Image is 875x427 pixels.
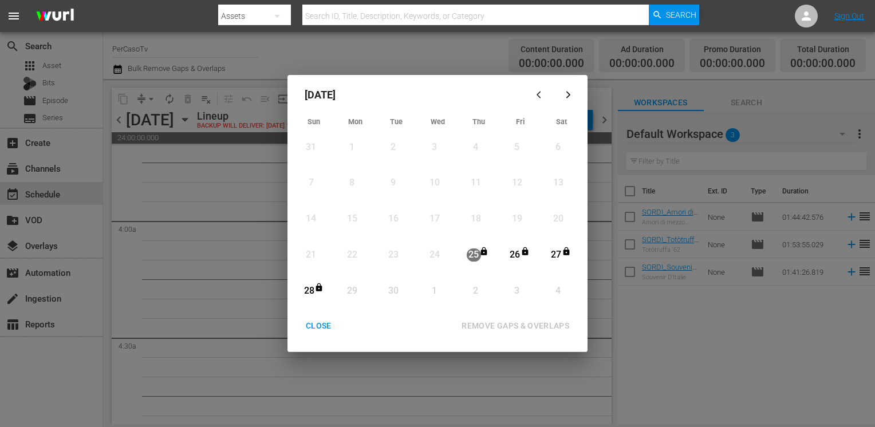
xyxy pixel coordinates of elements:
[386,284,400,298] div: 30
[549,248,563,262] div: 27
[304,176,318,189] div: 7
[304,248,318,262] div: 21
[293,81,527,108] div: [DATE]
[551,176,565,189] div: 13
[386,176,400,189] div: 9
[508,248,522,262] div: 26
[348,117,362,126] span: Mon
[468,212,483,226] div: 18
[427,248,442,262] div: 24
[304,141,318,154] div: 31
[516,117,525,126] span: Fri
[386,212,400,226] div: 16
[427,212,442,226] div: 17
[427,141,442,154] div: 3
[834,11,864,21] a: Sign Out
[27,3,82,30] img: ans4CAIJ8jUAAAAAAAAAAAAAAAAAAAAAAAAgQb4GAAAAAAAAAAAAAAAAAAAAAAAAJMjXAAAAAAAAAAAAAAAAAAAAAAAAgAT5G...
[468,141,483,154] div: 4
[386,141,400,154] div: 2
[345,141,359,154] div: 1
[666,5,696,25] span: Search
[431,117,445,126] span: Wed
[510,141,524,154] div: 5
[345,284,359,298] div: 29
[551,212,565,226] div: 20
[551,284,565,298] div: 4
[345,212,359,226] div: 15
[556,117,567,126] span: Sat
[427,176,442,189] div: 10
[467,248,481,262] div: 25
[510,176,524,189] div: 12
[345,248,359,262] div: 22
[510,284,524,298] div: 3
[292,315,345,337] button: CLOSE
[510,212,524,226] div: 19
[427,284,442,298] div: 1
[308,117,320,126] span: Sun
[293,114,582,310] div: Month View
[302,284,316,298] div: 28
[390,117,403,126] span: Tue
[468,176,483,189] div: 11
[297,319,341,333] div: CLOSE
[304,212,318,226] div: 14
[7,9,21,23] span: menu
[386,248,400,262] div: 23
[345,176,359,189] div: 8
[468,284,483,298] div: 2
[551,141,565,154] div: 6
[472,117,485,126] span: Thu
